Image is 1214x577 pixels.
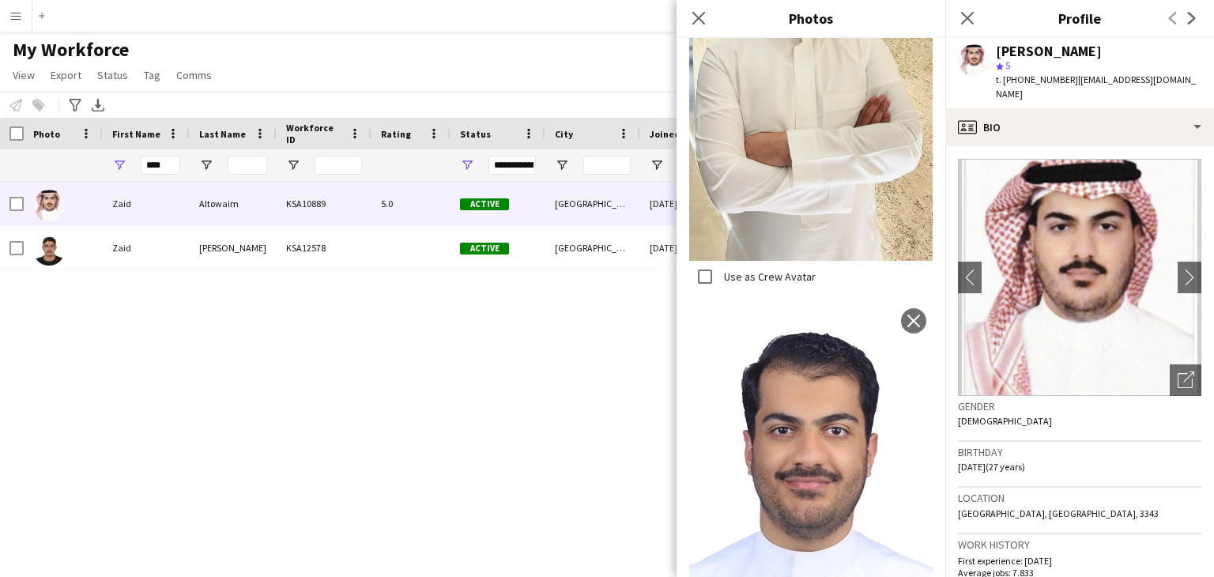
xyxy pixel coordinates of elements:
[721,270,816,284] label: Use as Crew Avatar
[1005,59,1010,71] span: 5
[640,182,735,225] div: [DATE]
[199,158,213,172] button: Open Filter Menu
[286,122,343,145] span: Workforce ID
[640,226,735,270] div: [DATE]
[66,96,85,115] app-action-btn: Advanced filters
[144,68,160,82] span: Tag
[460,128,491,140] span: Status
[190,182,277,225] div: Altowaim
[44,65,88,85] a: Export
[277,182,371,225] div: KSA10889
[945,8,1214,28] h3: Profile
[677,8,945,28] h3: Photos
[958,491,1201,505] h3: Location
[650,128,681,140] span: Joined
[555,158,569,172] button: Open Filter Menu
[958,415,1052,427] span: [DEMOGRAPHIC_DATA]
[945,108,1214,146] div: Bio
[958,555,1201,567] p: First experience: [DATE]
[141,156,180,175] input: First Name Filter Input
[112,158,126,172] button: Open Filter Menu
[199,128,246,140] span: Last Name
[996,44,1102,58] div: [PERSON_NAME]
[277,226,371,270] div: KSA12578
[545,226,640,270] div: [GEOGRAPHIC_DATA]
[33,128,60,140] span: Photo
[91,65,134,85] a: Status
[958,461,1025,473] span: [DATE] (27 years)
[103,182,190,225] div: Zaid
[958,445,1201,459] h3: Birthday
[381,128,411,140] span: Rating
[33,234,65,266] img: Zaid Arnous
[1170,364,1201,396] div: Open photos pop-in
[555,128,573,140] span: City
[176,68,212,82] span: Comms
[228,156,267,175] input: Last Name Filter Input
[13,68,35,82] span: View
[958,507,1159,519] span: [GEOGRAPHIC_DATA], [GEOGRAPHIC_DATA], 3343
[138,65,167,85] a: Tag
[996,74,1078,85] span: t. [PHONE_NUMBER]
[112,128,160,140] span: First Name
[170,65,218,85] a: Comms
[371,182,451,225] div: 5.0
[545,182,640,225] div: [GEOGRAPHIC_DATA]
[97,68,128,82] span: Status
[460,198,509,210] span: Active
[33,190,65,221] img: Zaid Altowaim
[89,96,107,115] app-action-btn: Export XLSX
[103,226,190,270] div: Zaid
[958,537,1201,552] h3: Work history
[190,226,277,270] div: [PERSON_NAME]
[583,156,631,175] input: City Filter Input
[315,156,362,175] input: Workforce ID Filter Input
[13,38,129,62] span: My Workforce
[958,399,1201,413] h3: Gender
[460,243,509,255] span: Active
[958,159,1201,396] img: Crew avatar or photo
[286,158,300,172] button: Open Filter Menu
[650,158,664,172] button: Open Filter Menu
[996,74,1196,100] span: | [EMAIL_ADDRESS][DOMAIN_NAME]
[6,65,41,85] a: View
[51,68,81,82] span: Export
[460,158,474,172] button: Open Filter Menu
